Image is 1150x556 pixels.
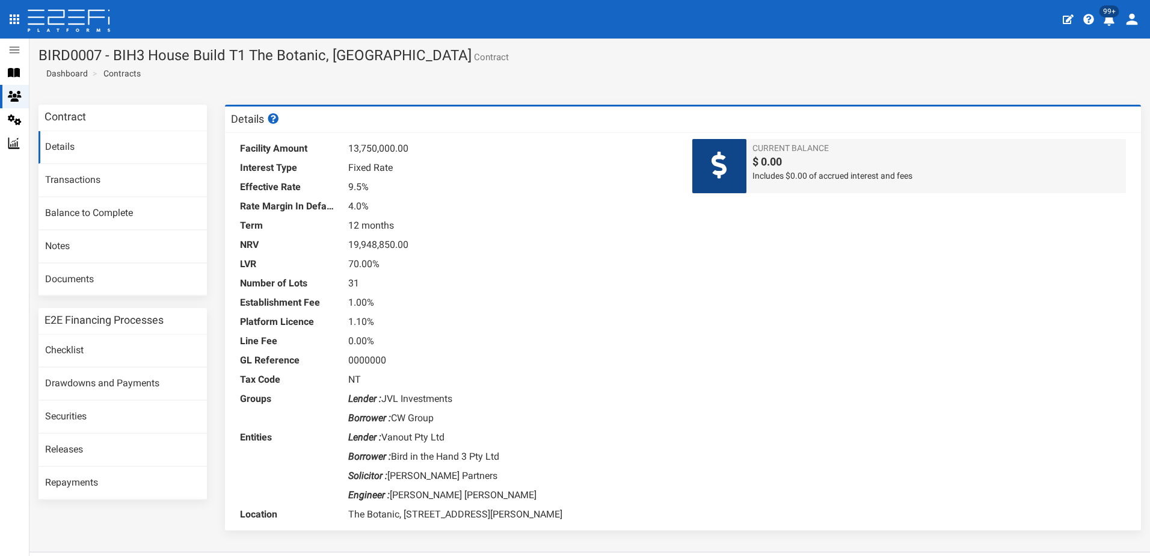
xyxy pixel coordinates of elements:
dd: JVL Investments [348,389,674,409]
dt: Platform Licence [240,312,336,332]
dt: Facility Amount [240,139,336,158]
small: Contract [472,53,509,62]
i: Lender : [348,431,381,443]
dd: 13,750,000.00 [348,139,674,158]
dd: 0000000 [348,351,674,370]
dd: 0.00% [348,332,674,351]
a: Checklist [38,335,207,367]
a: Transactions [38,164,207,197]
i: Engineer : [348,489,390,501]
dd: 70.00% [348,255,674,274]
dt: Groups [240,389,336,409]
i: Lender : [348,393,381,404]
dt: Line Fee [240,332,336,351]
a: Securities [38,401,207,433]
dd: NT [348,370,674,389]
dd: Vanout Pty Ltd [348,428,674,447]
dd: Fixed Rate [348,158,674,178]
a: Dashboard [42,67,88,79]
dt: Interest Type [240,158,336,178]
dt: LVR [240,255,336,274]
dd: CW Group [348,409,674,428]
a: Repayments [38,467,207,499]
dd: 1.00% [348,293,674,312]
dd: [PERSON_NAME] [PERSON_NAME] [348,486,674,505]
i: Borrower : [348,412,391,424]
dt: Number of Lots [240,274,336,293]
a: Releases [38,434,207,466]
dd: Bird in the Hand 3 Pty Ltd [348,447,674,466]
dd: The Botanic, [STREET_ADDRESS][PERSON_NAME] [348,505,674,524]
dt: NRV [240,235,336,255]
dt: Location [240,505,336,524]
a: Balance to Complete [38,197,207,230]
dt: Establishment Fee [240,293,336,312]
a: Drawdowns and Payments [38,368,207,400]
span: $ 0.00 [752,154,1120,170]
h3: Details [231,113,280,125]
dd: [PERSON_NAME] Partners [348,466,674,486]
h1: BIRD0007 - BIH3 House Build T1 The Botanic, [GEOGRAPHIC_DATA] [38,48,1141,63]
dt: Rate Margin In Default [240,197,336,216]
dd: 4.0% [348,197,674,216]
a: Notes [38,230,207,263]
dd: 9.5% [348,178,674,197]
a: Documents [38,264,207,296]
dt: Effective Rate [240,178,336,197]
a: Details [38,131,207,164]
dd: 12 months [348,216,674,235]
dt: Entities [240,428,336,447]
i: Solicitor : [348,470,387,481]
span: Current Balance [752,142,1120,154]
span: Includes $0.00 of accrued interest and fees [752,170,1120,182]
dd: 31 [348,274,674,293]
span: Dashboard [42,69,88,78]
h3: Contract [45,111,86,122]
i: Borrower : [348,451,391,462]
dt: Tax Code [240,370,336,389]
h3: E2E Financing Processes [45,315,164,326]
dt: GL Reference [240,351,336,370]
dd: 1.10% [348,312,674,332]
dt: Term [240,216,336,235]
a: Contracts [103,67,141,79]
dd: 19,948,850.00 [348,235,674,255]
